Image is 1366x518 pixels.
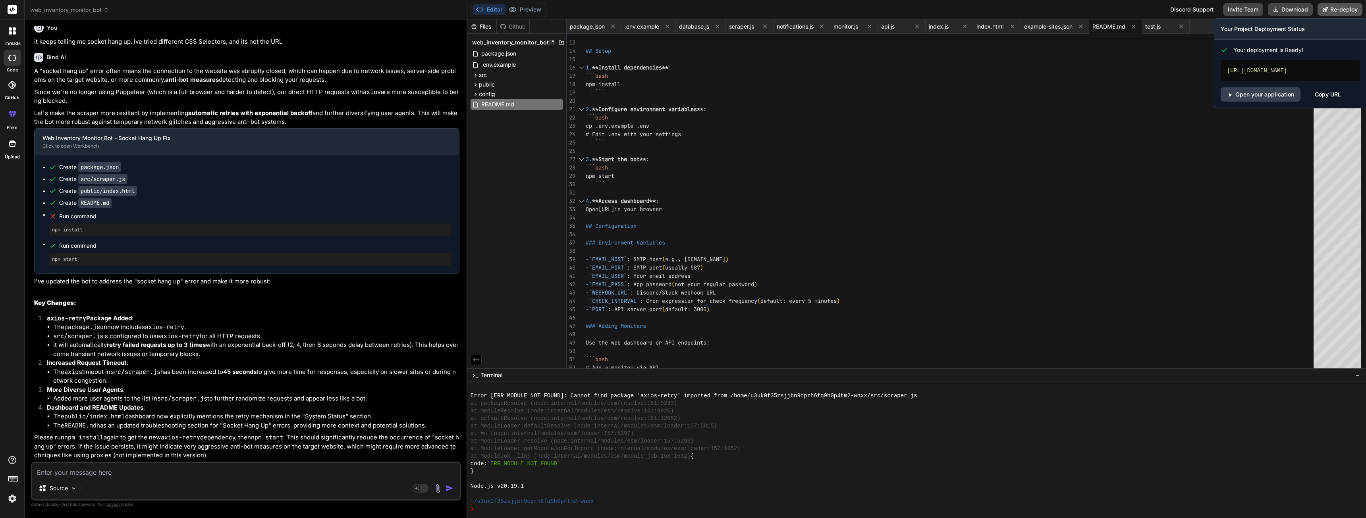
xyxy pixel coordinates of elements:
[668,64,671,71] span: :
[479,90,495,98] span: config
[760,297,837,304] span: default: every 5 minutes
[47,404,143,411] strong: Dashboard and README Updates
[59,212,451,220] span: Run command
[78,174,127,184] code: src/scraper.js
[7,67,18,73] label: code
[50,484,68,492] p: Source
[53,332,103,340] code: src/scraper.js
[479,81,495,89] span: public
[567,322,575,330] div: 47
[640,297,757,304] span: : Cron expression for check frequency
[567,305,575,314] div: 45
[52,256,448,262] pre: npm start
[662,256,665,263] span: (
[1221,25,1360,33] h3: Your Project Deployment Status
[777,23,814,31] span: notifications.js
[1221,87,1300,102] a: Open your application
[592,197,656,204] span: **Access dashboard**
[567,339,575,347] div: 49
[589,264,627,271] span: `EMAIL_PORT`
[47,358,459,368] p: :
[47,24,58,32] h6: You
[586,197,592,204] span: 4.
[725,256,729,263] span: )
[64,412,125,420] code: public/index.html
[595,181,605,188] span: ```
[567,172,575,180] div: 29
[586,264,589,271] span: -
[64,433,104,441] code: npm install
[165,76,219,83] strong: anti-bot measures
[78,162,121,172] code: package.json
[34,277,459,286] p: I've updated the bot to address the "socket hang up" error and make it more robust:
[586,114,608,121] span: ```bash
[929,23,949,31] span: index.js
[567,55,575,64] div: 15
[567,105,575,114] div: 21
[480,371,502,379] span: Terminal
[5,94,19,101] label: GitHub
[627,281,671,288] span: : App password
[471,415,681,422] span: at defaultResolve (node:internal/modules/esm/resolve:161:12052)
[446,484,453,492] img: icon
[472,371,478,379] span: >_
[59,163,121,171] div: Create
[646,156,649,163] span: :
[589,272,627,279] span: `EMAIL_USER`
[630,289,716,296] span: : Discord/Slack webhook URL
[479,71,487,79] span: src
[625,23,659,31] span: .env.example
[6,492,19,505] img: settings
[567,72,575,80] div: 17
[106,502,121,506] span: privacy
[59,242,451,250] span: Run command
[665,306,706,313] span: default: 3000
[53,368,459,385] li: The timeout in has been increased to to give more time for responses, especially on slower sites ...
[471,460,487,468] span: code:
[53,412,459,421] li: The dashboard now explicitly mentions the retry mechanism in the "System Status" section.
[480,49,517,58] span: package.json
[433,484,442,493] img: attachment
[471,400,677,407] span: at packageResolve (node:internal/modules/esm/resolve:161:9233)
[627,264,662,271] span: : SMTP port
[567,205,575,214] div: 33
[1354,369,1361,381] button: −
[567,230,575,239] div: 36
[614,206,662,213] span: in your browser
[161,433,200,441] code: axios-retry
[586,222,637,229] span: ## Configuration
[59,187,137,195] div: Create
[567,255,575,264] div: 39
[567,247,575,255] div: 38
[34,88,459,106] p: Since we're no longer using Puppeteer (which is a full browser and harder to detect), our direct ...
[480,60,517,69] span: .env.example
[627,256,662,263] span: : SMTP host
[1233,46,1303,54] span: Your deployment is Ready!
[53,341,459,358] li: It will automatically with an exponential back-off (2, 4, then 6 seconds delay between retries). ...
[46,53,66,61] h6: Bind AI
[598,206,614,213] span: [URL]
[157,395,207,402] code: src/scraper.js
[34,67,459,85] p: A "socket hang up" error often means the connection to the website was abruptly closed, which can...
[567,197,575,205] div: 32
[586,256,589,263] span: -
[1221,60,1360,81] div: [URL][DOMAIN_NAME]
[586,64,592,71] span: 1.
[1024,23,1073,31] span: example-sites.json
[570,23,605,31] span: package.json
[567,97,575,105] div: 20
[1268,3,1313,16] button: Download
[595,89,605,96] span: ```
[586,306,589,313] span: -
[586,297,589,304] span: -
[567,314,575,322] div: 46
[471,392,917,400] span: Error [ERR_MODULE_NOT_FOUND]: Cannot find package 'axios-retry' imported from /home/u3uk0f35zsjjb...
[627,272,691,279] span: : Your email address
[586,131,681,138] span: # Edit .env with your settings
[1092,23,1125,31] span: README.md
[30,6,109,14] span: web_inventory_monitor_bot
[223,368,257,376] strong: 45 seconds
[1355,371,1360,379] span: −
[487,460,561,468] span: 'ERR_MODULE_NOT_FOUND'
[567,180,575,189] div: 30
